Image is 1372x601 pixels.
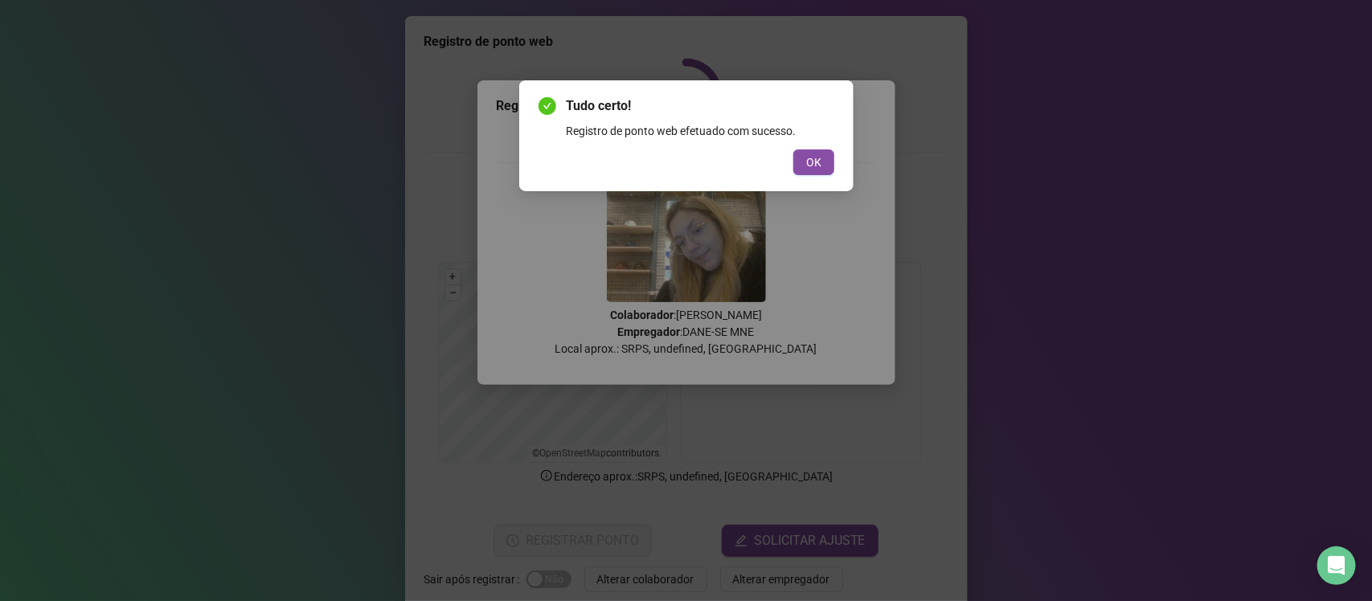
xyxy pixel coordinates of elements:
[566,122,834,140] div: Registro de ponto web efetuado com sucesso.
[806,153,821,171] span: OK
[793,149,834,175] button: OK
[1317,546,1356,585] div: Open Intercom Messenger
[539,97,556,115] span: check-circle
[566,96,834,116] span: Tudo certo!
